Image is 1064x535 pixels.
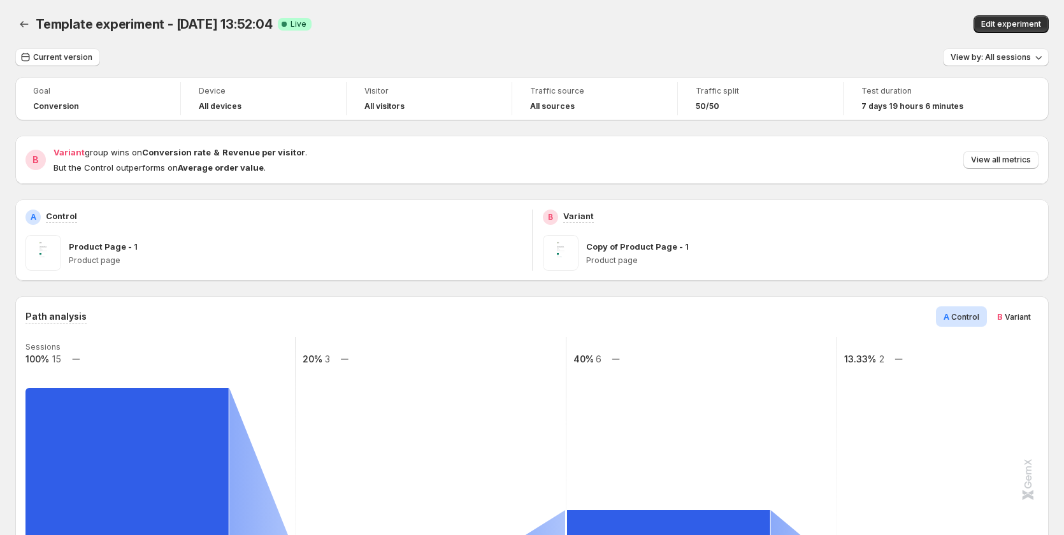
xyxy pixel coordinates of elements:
h3: Path analysis [25,310,87,323]
text: 2 [879,353,884,364]
text: 13.33% [844,353,876,364]
h4: All devices [199,101,241,111]
strong: & [213,147,220,157]
p: Product Page - 1 [69,240,138,253]
img: Product Page - 1 [25,235,61,271]
text: 40% [573,353,594,364]
button: Current version [15,48,100,66]
p: Variant [563,210,594,222]
span: A [944,311,949,322]
span: 50/50 [696,101,719,111]
text: 3 [325,353,330,364]
h4: All sources [530,101,575,111]
a: VisitorAll visitors [364,85,494,113]
button: Edit experiment [974,15,1049,33]
h4: All visitors [364,101,405,111]
h2: B [548,212,553,222]
span: Test duration [861,86,991,96]
strong: Revenue per visitor [222,147,305,157]
span: Conversion [33,101,79,111]
span: Visitor [364,86,494,96]
h2: A [31,212,36,222]
p: Copy of Product Page - 1 [586,240,689,253]
span: View all metrics [971,155,1031,165]
p: Product page [69,255,522,266]
span: Traffic source [530,86,659,96]
span: Control [951,312,979,322]
text: 100% [25,353,49,364]
text: 20% [303,353,322,364]
span: Goal [33,86,162,96]
span: B [997,311,1003,322]
strong: Conversion rate [142,147,211,157]
span: group wins on . [54,147,307,157]
a: Traffic split50/50 [696,85,825,113]
button: Back [15,15,33,33]
span: View by: All sessions [951,52,1031,62]
a: DeviceAll devices [199,85,328,113]
a: Traffic sourceAll sources [530,85,659,113]
p: Control [46,210,77,222]
span: Current version [33,52,92,62]
a: GoalConversion [33,85,162,113]
strong: Average order value [178,162,264,173]
button: View all metrics [963,151,1039,169]
a: Test duration7 days 19 hours 6 minutes [861,85,991,113]
span: Live [291,19,306,29]
span: But the Control outperforms on . [54,162,266,173]
span: Device [199,86,328,96]
img: Copy of Product Page - 1 [543,235,579,271]
h2: B [32,153,39,166]
text: 15 [52,353,61,364]
span: Template experiment - [DATE] 13:52:04 [36,17,273,32]
span: Edit experiment [981,19,1041,29]
p: Product page [586,255,1039,266]
button: View by: All sessions [943,48,1049,66]
span: Variant [54,147,85,157]
span: Traffic split [696,86,825,96]
span: 7 days 19 hours 6 minutes [861,101,963,111]
text: Sessions [25,342,61,352]
text: 6 [596,353,601,364]
span: Variant [1005,312,1031,322]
